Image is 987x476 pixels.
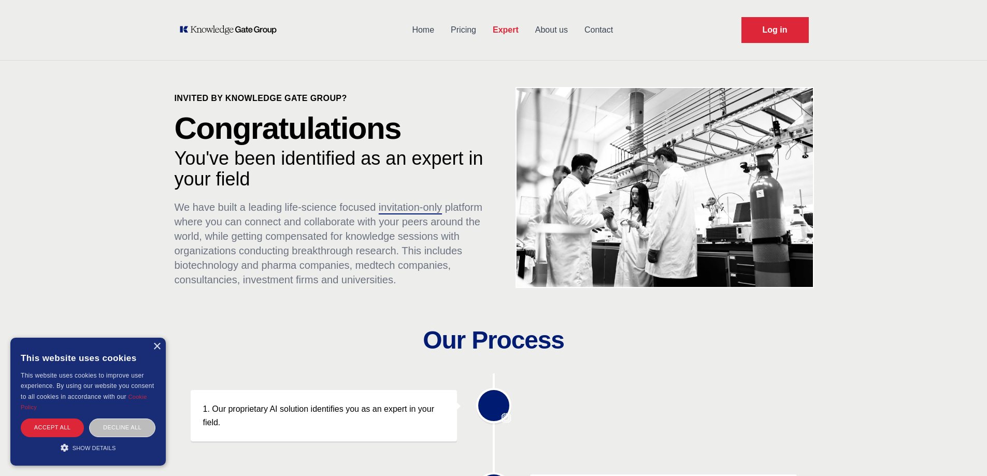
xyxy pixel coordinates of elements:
[21,372,154,400] span: This website uses cookies to improve user experience. By using our website you consent to all coo...
[935,426,987,476] div: Widget chat
[21,442,155,453] div: Show details
[21,394,147,410] a: Cookie Policy
[442,17,484,44] a: Pricing
[527,17,576,44] a: About us
[576,17,621,44] a: Contact
[179,25,284,35] a: KOL Knowledge Platform: Talk to Key External Experts (KEE)
[203,402,445,429] p: 1. Our proprietary AI solution identifies you as an expert in your field.
[21,419,84,437] div: Accept all
[21,345,155,370] div: This website uses cookies
[175,200,496,287] p: We have built a leading life-science focused platform where you can connect and collaborate with ...
[175,113,496,144] p: Congratulations
[175,92,496,105] p: Invited by Knowledge Gate Group?
[89,419,155,437] div: Decline all
[175,148,496,190] p: You've been identified as an expert in your field
[935,426,987,476] iframe: Chat Widget
[153,343,161,351] div: Close
[379,201,442,213] span: invitation-only
[404,17,442,44] a: Home
[484,17,527,44] a: Expert
[741,17,809,43] a: Request Demo
[73,445,116,451] span: Show details
[517,88,813,287] img: KOL management, KEE, Therapy area experts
